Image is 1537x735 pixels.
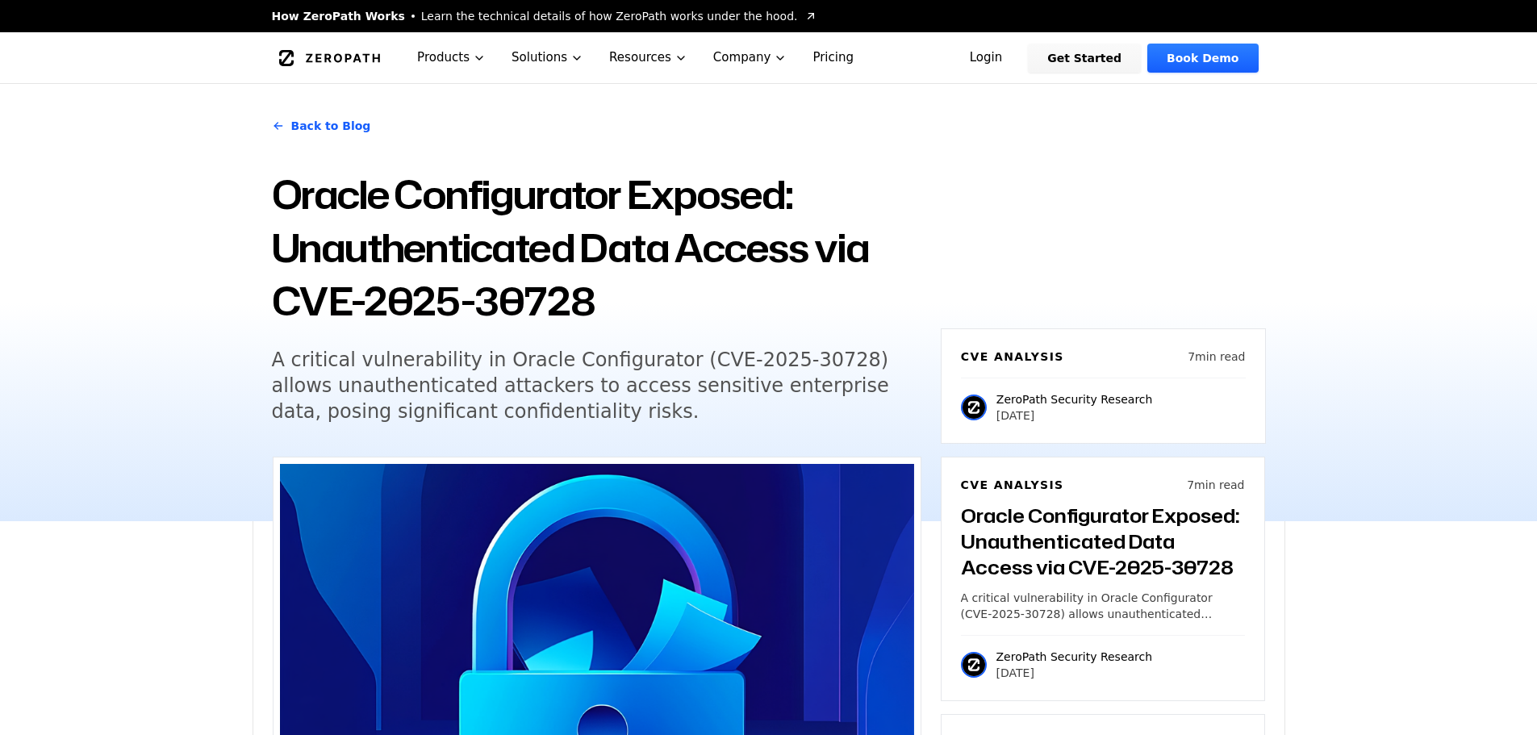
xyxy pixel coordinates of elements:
a: Login [950,44,1022,73]
h6: CVE Analysis [961,477,1064,493]
button: Company [700,32,800,83]
p: ZeroPath Security Research [996,391,1153,407]
h1: Oracle Configurator Exposed: Unauthenticated Data Access via CVE-2025-30728 [272,168,921,328]
button: Solutions [499,32,596,83]
p: A critical vulnerability in Oracle Configurator (CVE-2025-30728) allows unauthenticated attackers... [961,590,1245,622]
a: Pricing [800,32,867,83]
p: 7 min read [1188,349,1245,365]
a: Back to Blog [272,103,371,148]
img: ZeroPath Security Research [961,395,987,420]
button: Resources [596,32,700,83]
p: [DATE] [996,407,1153,424]
h3: Oracle Configurator Exposed: Unauthenticated Data Access via CVE-2025-30728 [961,503,1245,580]
img: ZeroPath Security Research [961,652,987,678]
p: 7 min read [1187,477,1244,493]
a: Get Started [1028,44,1141,73]
p: [DATE] [996,665,1153,681]
h6: CVE Analysis [961,349,1064,365]
a: How ZeroPath WorksLearn the technical details of how ZeroPath works under the hood. [272,8,817,24]
p: ZeroPath Security Research [996,649,1153,665]
span: How ZeroPath Works [272,8,405,24]
a: Book Demo [1147,44,1258,73]
nav: Global [253,32,1285,83]
span: Learn the technical details of how ZeroPath works under the hood. [421,8,798,24]
button: Products [404,32,499,83]
h5: A critical vulnerability in Oracle Configurator (CVE-2025-30728) allows unauthenticated attackers... [272,347,892,424]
